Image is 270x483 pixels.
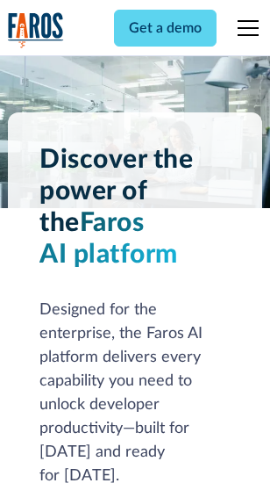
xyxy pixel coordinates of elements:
[8,12,64,48] img: Logo of the analytics and reporting company Faros.
[39,210,178,268] span: Faros AI platform
[8,12,64,48] a: home
[39,144,231,270] h1: Discover the power of the
[114,10,217,47] a: Get a demo
[227,7,262,49] div: menu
